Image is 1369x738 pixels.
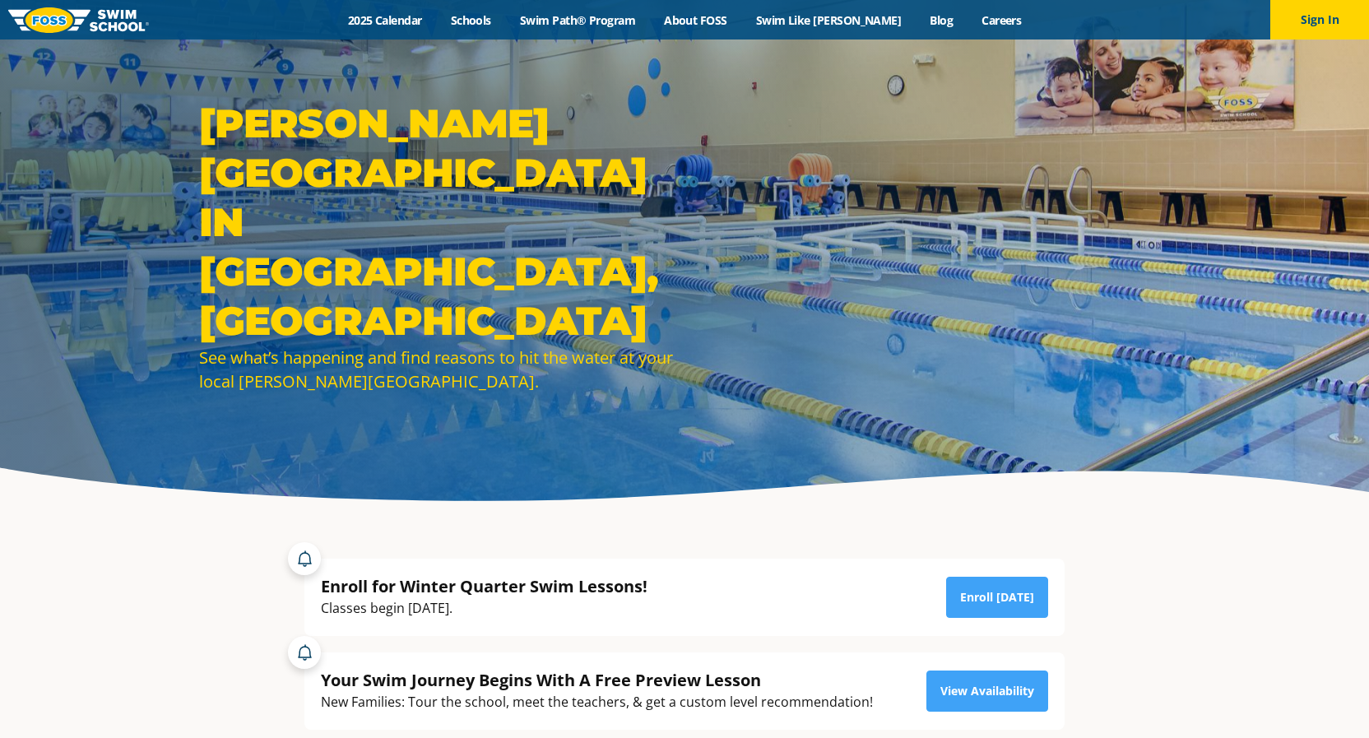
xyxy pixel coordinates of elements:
[321,691,873,713] div: New Families: Tour the school, meet the teachers, & get a custom level recommendation!
[8,7,149,33] img: FOSS Swim School Logo
[650,12,742,28] a: About FOSS
[946,577,1048,618] a: Enroll [DATE]
[505,12,649,28] a: Swim Path® Program
[321,575,647,597] div: Enroll for Winter Quarter Swim Lessons!
[436,12,505,28] a: Schools
[926,671,1048,712] a: View Availability
[321,669,873,691] div: Your Swim Journey Begins With A Free Preview Lesson
[333,12,436,28] a: 2025 Calendar
[199,99,676,346] h1: [PERSON_NAME][GEOGRAPHIC_DATA] in [GEOGRAPHIC_DATA], [GEOGRAPHIC_DATA]
[916,12,968,28] a: Blog
[968,12,1036,28] a: Careers
[321,597,647,620] div: Classes begin [DATE].
[199,346,676,393] div: See what’s happening and find reasons to hit the water at your local [PERSON_NAME][GEOGRAPHIC_DATA].
[741,12,916,28] a: Swim Like [PERSON_NAME]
